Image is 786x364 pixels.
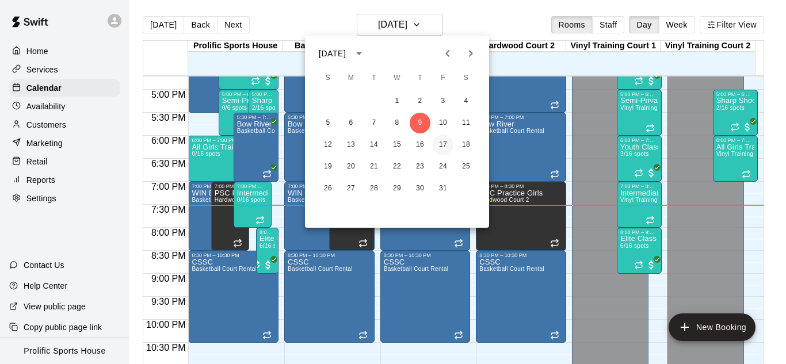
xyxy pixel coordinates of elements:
button: 9 [410,113,430,133]
button: 7 [364,113,384,133]
span: Wednesday [387,67,407,90]
button: 24 [433,156,453,177]
button: 26 [318,178,338,199]
button: 13 [341,135,361,155]
span: Saturday [456,67,476,90]
span: Sunday [318,67,338,90]
button: Next month [459,42,482,65]
button: 8 [387,113,407,133]
button: Previous month [436,42,459,65]
button: 22 [387,156,407,177]
button: 3 [433,91,453,112]
button: 10 [433,113,453,133]
button: 20 [341,156,361,177]
button: 2 [410,91,430,112]
div: [DATE] [319,48,346,60]
button: calendar view is open, switch to year view [349,44,369,63]
button: 23 [410,156,430,177]
span: Monday [341,67,361,90]
button: 11 [456,113,476,133]
button: 27 [341,178,361,199]
button: 12 [318,135,338,155]
button: 31 [433,178,453,199]
button: 25 [456,156,476,177]
span: Thursday [410,67,430,90]
button: 19 [318,156,338,177]
span: Friday [433,67,453,90]
button: 15 [387,135,407,155]
button: 5 [318,113,338,133]
button: 17 [433,135,453,155]
button: 1 [387,91,407,112]
button: 16 [410,135,430,155]
button: 14 [364,135,384,155]
button: 6 [341,113,361,133]
button: 28 [364,178,384,199]
span: Tuesday [364,67,384,90]
button: 29 [387,178,407,199]
button: 30 [410,178,430,199]
button: 21 [364,156,384,177]
button: 18 [456,135,476,155]
button: 4 [456,91,476,112]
